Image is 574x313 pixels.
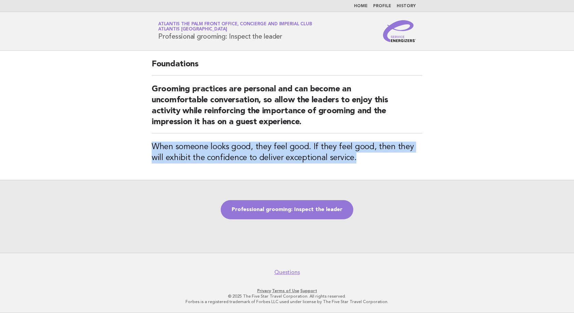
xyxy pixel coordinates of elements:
a: Professional grooming: Inspect the leader [221,200,353,219]
a: Terms of Use [272,288,299,293]
a: Atlantis The Palm Front Office, Concierge and Imperial ClubAtlantis [GEOGRAPHIC_DATA] [158,22,312,31]
a: Profile [373,4,391,8]
a: Privacy [257,288,271,293]
a: Support [300,288,317,293]
h2: Foundations [152,59,422,76]
p: Forbes is a registered trademark of Forbes LLC used under license by The Five Star Travel Corpora... [78,299,496,304]
a: History [397,4,416,8]
p: © 2025 The Five Star Travel Corporation. All rights reserved. [78,294,496,299]
p: · · [78,288,496,294]
img: Service Energizers [383,20,416,42]
a: Questions [274,269,300,276]
a: Home [354,4,368,8]
h3: When someone looks good, they feel good. If they feel good, then they will exhibit the confidence... [152,142,422,164]
h1: Professional grooming: Inspect the leader [158,22,312,40]
h2: Grooming practices are personal and can become an uncomfortable conversation, so allow the leader... [152,84,422,133]
span: Atlantis [GEOGRAPHIC_DATA] [158,27,227,32]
